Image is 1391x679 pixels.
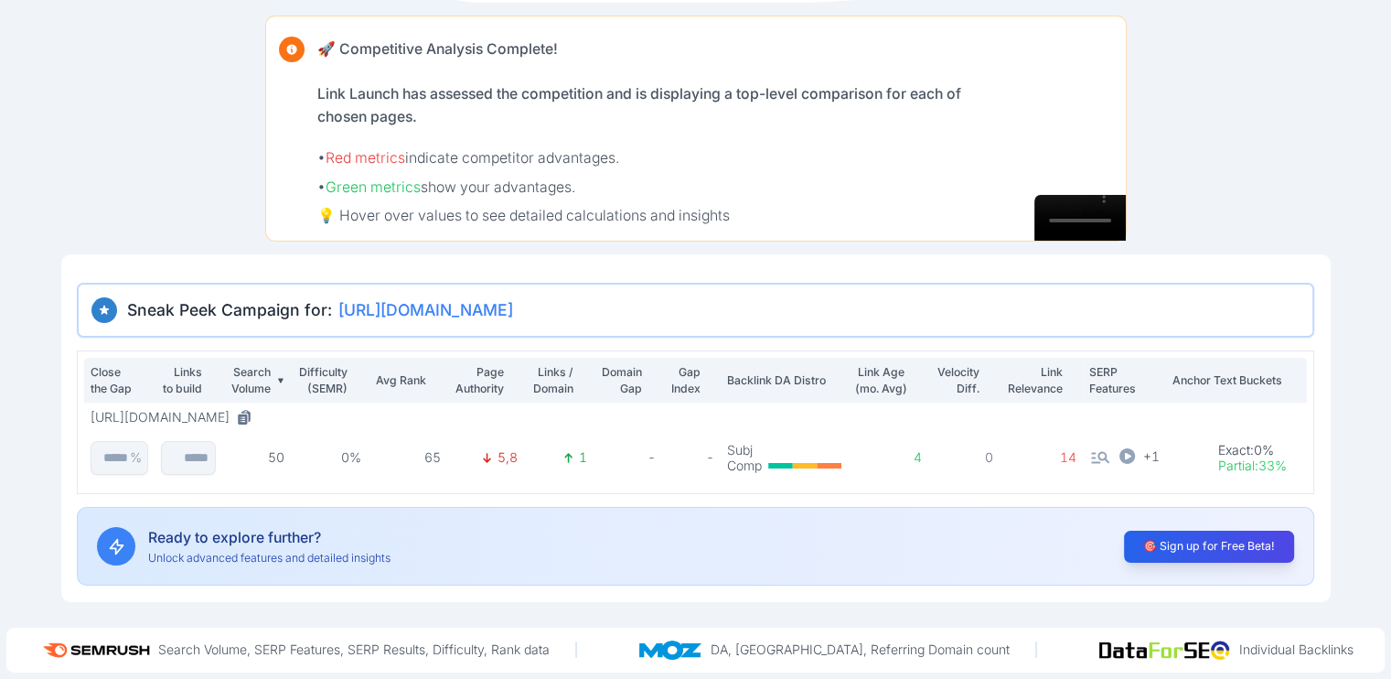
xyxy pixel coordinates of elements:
[338,299,513,322] span: [URL][DOMAIN_NAME]
[161,364,203,396] p: Links to build
[639,641,711,660] img: moz_logo.a3998d80.png
[91,409,259,426] button: [URL][DOMAIN_NAME]
[91,364,134,396] p: Close the Gap
[1143,447,1160,464] span: + 1
[297,449,362,466] p: 0%
[1218,458,1287,474] p: Partial : 33%
[374,372,426,389] p: Avg Rank
[326,178,421,196] span: Green metrics
[1124,531,1294,563] button: 🎯 Sign up for Free Beta!
[1172,372,1300,389] p: Anchor Text Buckets
[317,38,558,61] p: 🚀 Competitive Analysis Complete!
[158,641,550,658] p: Search Volume, SERP Features, SERP Results, Difficulty, Rank data
[1099,641,1238,660] img: data_for_seo_logo.e5120ddb.png
[1218,442,1287,458] p: Exact : 0%
[37,634,158,666] img: semrush_logo.573af308.png
[317,177,983,199] p: • show your advantages.
[711,641,1010,658] p: DA, [GEOGRAPHIC_DATA], Referring Domain count
[854,364,908,396] p: Link Age (mo. Avg)
[148,527,391,550] p: Ready to explore further?
[229,449,284,466] p: 50
[498,449,518,466] p: 5,8
[530,364,573,396] p: Links / Domain
[326,149,405,167] span: Red metrics
[669,449,714,466] p: -
[1006,449,1077,466] p: 14
[727,442,762,458] p: Subj
[297,364,348,396] p: Difficulty (SEMR)
[1006,364,1063,396] p: Link Relevance
[600,449,657,466] p: -
[1089,364,1160,396] p: SERP Features
[229,364,271,396] p: Search Volume
[148,550,391,566] p: Unlock advanced features and detailed insights
[669,364,701,396] p: Gap Index
[935,364,979,396] p: Velocity Diff.
[374,449,441,466] p: 65
[600,364,643,396] p: Domain Gap
[91,297,1300,323] h3: Sneak Peek Campaign for:
[935,449,993,466] p: 0
[317,147,983,170] p: • indicate competitor advantages.
[727,372,841,389] p: Backlink DA Distro
[317,205,983,228] p: 💡 Hover over values to see detailed calculations and insights
[1239,641,1354,658] p: Individual Backlinks
[454,364,504,396] p: Page Authority
[727,458,762,474] p: Comp
[854,449,923,466] p: 4
[579,449,587,466] p: 1
[317,83,983,128] p: Link Launch has assessed the competition and is displaying a top-level comparison for each of cho...
[130,449,142,466] p: %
